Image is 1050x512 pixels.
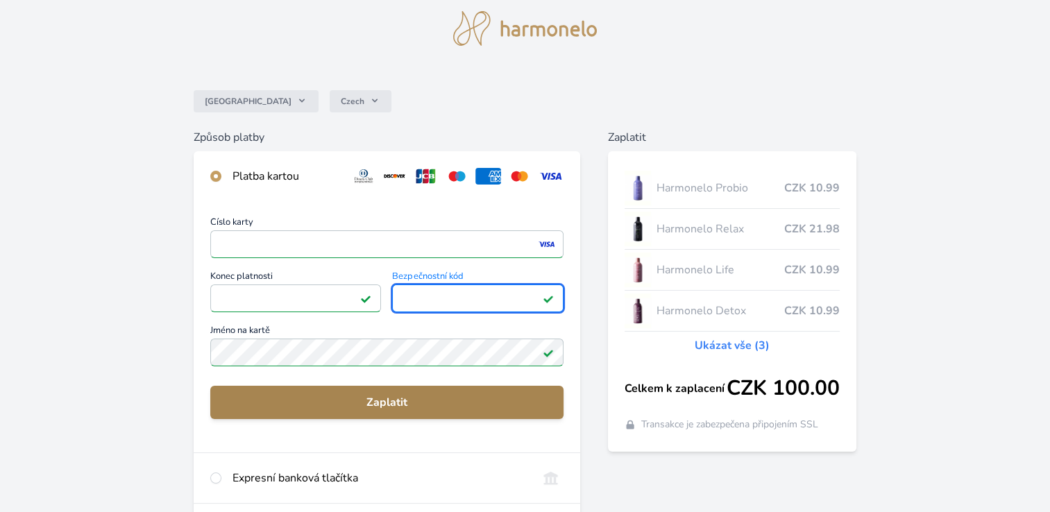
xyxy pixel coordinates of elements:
h6: Způsob platby [194,129,580,146]
span: Czech [341,96,364,107]
img: discover.svg [382,168,407,185]
h6: Zaplatit [608,129,856,146]
span: Celkem k zaplacení [625,380,727,397]
span: Číslo karty [210,218,564,230]
img: visa [537,238,556,250]
iframe: Iframe pro číslo karty [217,234,557,254]
img: CLEAN_PROBIO_se_stinem_x-lo.jpg [625,171,651,205]
img: onlineBanking_CZ.svg [538,470,564,486]
div: Platba kartou [232,168,340,185]
button: Czech [330,90,391,112]
span: CZK 10.99 [784,180,840,196]
img: mc.svg [507,168,532,185]
img: visa.svg [538,168,564,185]
img: DETOX_se_stinem_x-lo.jpg [625,293,651,328]
span: Harmonelo Relax [657,221,784,237]
span: CZK 21.98 [784,221,840,237]
span: Harmonelo Life [657,262,784,278]
img: maestro.svg [444,168,470,185]
iframe: Iframe pro datum vypršení platnosti [217,289,375,308]
a: Ukázat vše (3) [695,337,770,354]
button: Zaplatit [210,386,564,419]
img: diners.svg [351,168,377,185]
span: CZK 10.99 [784,262,840,278]
iframe: Iframe pro bezpečnostní kód [398,289,557,308]
button: [GEOGRAPHIC_DATA] [194,90,319,112]
img: jcb.svg [413,168,439,185]
img: CLEAN_RELAX_se_stinem_x-lo.jpg [625,212,651,246]
span: Harmonelo Probio [657,180,784,196]
span: Bezpečnostní kód [392,272,564,284]
span: CZK 100.00 [727,376,840,401]
img: amex.svg [475,168,501,185]
span: Konec platnosti [210,272,382,284]
span: Jméno na kartě [210,326,564,339]
img: CLEAN_LIFE_se_stinem_x-lo.jpg [625,253,651,287]
img: Platné pole [360,293,371,304]
span: CZK 10.99 [784,302,840,319]
span: Zaplatit [221,394,552,411]
img: Platné pole [543,293,554,304]
input: Jméno na kartěPlatné pole [210,339,564,366]
span: Harmonelo Detox [657,302,784,319]
span: Transakce je zabezpečena připojením SSL [641,418,818,432]
span: [GEOGRAPHIC_DATA] [205,96,291,107]
img: Platné pole [543,347,554,358]
img: logo.svg [453,11,598,46]
div: Expresní banková tlačítka [232,470,527,486]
